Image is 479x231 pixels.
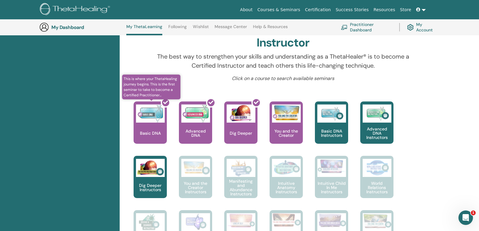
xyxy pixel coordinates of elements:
a: You and the Creator You and the Creator [270,101,303,156]
p: World Relations Instructors [360,181,393,194]
p: Dig Deeper Instructors [134,183,167,192]
a: Help & Resources [253,24,288,34]
h3: My Dashboard [51,24,112,30]
p: You and the Creator Instructors [179,181,212,194]
img: Manifesting and Abundance Instructors [227,159,255,177]
img: logo.png [40,3,112,17]
a: Certification [303,4,333,15]
h2: Instructor [257,36,309,50]
img: Love of Self Instructors [227,213,255,228]
a: Dig Deeper Dig Deeper [224,101,257,156]
a: Basic DNA Instructors Basic DNA Instructors [315,101,348,156]
img: Advanced DNA [181,104,210,123]
a: Manifesting and Abundance Instructors Manifesting and Abundance Instructors [224,156,257,210]
img: Dig Deeper Instructors [136,159,165,177]
img: Dig Deeper [227,104,255,123]
a: My ThetaLearning [126,24,162,35]
img: You and the Earth Instructors [363,213,391,229]
a: Message Center [215,24,247,34]
img: chalkboard-teacher.svg [341,25,348,30]
a: Intuitive Child In Me Instructors Intuitive Child In Me Instructors [315,156,348,210]
a: Dig Deeper Instructors Dig Deeper Instructors [134,156,167,210]
img: Intuitive Anatomy Instructors [272,159,301,177]
a: Store [398,4,414,15]
a: Wishlist [193,24,209,34]
a: About [238,4,255,15]
a: Practitioner Dashboard [341,21,392,34]
a: You and the Creator Instructors You and the Creator Instructors [179,156,212,210]
img: Basic DNA [136,104,165,123]
a: This is where your ThetaHealing journey begins. This is the first seminar to take to become a Cer... [134,101,167,156]
span: 1 [471,210,476,215]
p: The best way to strengthen your skills and understanding as a ThetaHealer® is to become a Certifi... [157,52,409,70]
p: You and the Creator [270,129,303,137]
a: Success Stories [333,4,371,15]
p: Basic DNA Instructors [315,129,348,137]
iframe: Intercom live chat [458,210,473,225]
p: Intuitive Child In Me Instructors [315,181,348,194]
p: Manifesting and Abundance Instructors [224,179,257,196]
a: Advanced DNA Advanced DNA [179,101,212,156]
img: cog.svg [407,23,414,32]
p: Advanced DNA [179,129,212,137]
span: This is where your ThetaHealing journey begins. This is the first seminar to take to become a Cer... [122,75,180,99]
img: You and the Creator [272,104,301,121]
p: Click on a course to search available seminars [157,75,409,82]
img: Advanced DNA Instructors [363,104,391,123]
p: Advanced DNA Instructors [360,127,393,140]
a: Following [168,24,187,34]
img: Intuitive Child In Me Instructors [317,159,346,174]
img: You and the Creator Instructors [181,159,210,177]
a: My Account [407,21,438,34]
img: generic-user-icon.jpg [39,22,49,32]
a: Courses & Seminars [255,4,303,15]
p: Dig Deeper [227,131,254,135]
img: Basic DNA Instructors [317,104,346,123]
a: Intuitive Anatomy Instructors Intuitive Anatomy Instructors [270,156,303,210]
a: Resources [371,4,398,15]
img: World Relations Instructors [363,159,391,177]
a: Advanced DNA Instructors Advanced DNA Instructors [360,101,393,156]
p: Intuitive Anatomy Instructors [270,181,303,194]
img: You and Your Significant Other Instructors [272,213,301,227]
img: You and Your Inner Circle Instructors [317,213,346,228]
a: World Relations Instructors World Relations Instructors [360,156,393,210]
